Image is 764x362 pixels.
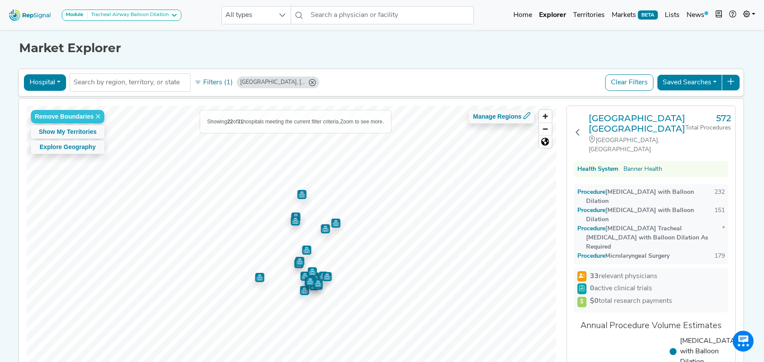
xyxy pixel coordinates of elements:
span: Procedure [586,189,605,196]
button: Intel Book [712,7,726,24]
div: Map marker [308,267,317,276]
div: Map marker [294,259,303,268]
button: Reset bearing to north [539,135,552,148]
div: Phoenix, AZ [237,76,319,88]
a: News [683,7,712,24]
div: [MEDICAL_DATA] with Balloon Dilation [577,188,715,206]
a: Home [510,7,536,24]
span: relevant physicians [590,271,657,282]
div: 179 [714,252,725,261]
strong: 33 [590,273,599,280]
strong: 0 [590,285,594,292]
button: Manage Regions [469,110,534,123]
button: Filters (1) [192,75,235,90]
button: Saved Searches [657,74,722,91]
div: Map marker [331,219,340,228]
span: active clinical trials [590,283,652,294]
div: Map marker [300,286,309,295]
div: Tracheal Airway Balloon Dilation [87,12,169,19]
div: Total Procedures [685,123,731,133]
button: Hospital [24,74,66,91]
button: ModuleTracheal Airway Balloon Dilation [62,10,181,21]
h3: 572 [685,113,731,123]
button: Remove Boundaries [31,110,104,123]
div: Map marker [321,224,330,233]
div: [MEDICAL_DATA] Tracheal [MEDICAL_DATA] with Balloon Dilation As Required [577,224,723,252]
a: MarketsBETA [608,7,661,24]
div: Map marker [297,190,306,199]
button: Explore Geography [31,140,104,154]
input: Search a physician or facility [307,6,473,24]
div: Map marker [313,279,322,288]
div: [GEOGRAPHIC_DATA], [GEOGRAPHIC_DATA] [589,136,685,154]
b: 31 [238,119,243,125]
div: 232 [714,188,725,206]
b: 22 [227,119,233,125]
button: Show My Territories [31,125,104,139]
span: Reset zoom [539,136,552,148]
div: Map marker [305,277,315,286]
div: [MEDICAL_DATA] with Balloon Dilation [577,206,715,224]
span: Showing of hospitals meeting the current filter criteria. [207,119,340,125]
span: Zoom to see more. [340,119,384,125]
input: Search by region, territory, or state [74,77,187,88]
button: Clear Filters [605,74,653,91]
h1: Market Explorer [19,41,745,56]
div: Map marker [305,277,314,286]
a: Banner Health [623,165,662,174]
div: Map marker [291,216,300,226]
span: Procedure [586,226,605,232]
div: Map marker [300,272,309,281]
div: Map marker [291,213,300,222]
div: Map marker [305,277,314,286]
strong: $0 [590,298,599,305]
span: Procedure [586,253,605,259]
a: Territories [570,7,608,24]
div: Map marker [322,272,332,281]
div: Map marker [309,281,318,290]
div: [GEOGRAPHIC_DATA], [GEOGRAPHIC_DATA] [240,78,305,86]
a: Lists [661,7,683,24]
div: Health System [577,165,618,174]
strong: Module [66,12,84,17]
div: Map marker [307,276,316,286]
div: Map marker [318,272,328,281]
div: Map marker [302,246,311,255]
span: total research payments [590,298,672,305]
span: BETA [638,10,658,19]
button: Zoom out [539,123,552,135]
span: All types [222,7,274,24]
span: Procedure [586,207,605,214]
a: Explorer [536,7,570,24]
div: Annual Procedure Volume Estimates [574,319,729,332]
button: Zoom in [539,110,552,123]
div: 151 [714,206,725,224]
div: Map marker [295,257,304,266]
div: Microlaryngeal Surgery [577,252,670,261]
a: [GEOGRAPHIC_DATA] [GEOGRAPHIC_DATA] [589,113,685,134]
div: Map marker [313,281,322,290]
div: Map marker [255,273,264,282]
